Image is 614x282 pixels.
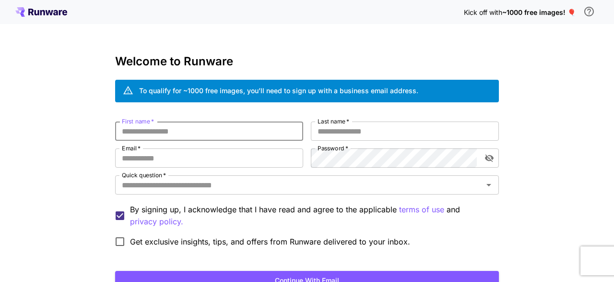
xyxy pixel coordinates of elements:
[139,86,418,96] div: To qualify for ~1000 free images, you’ll need to sign up with a business email address.
[130,216,183,228] button: By signing up, I acknowledge that I have read and agree to the applicable terms of use and
[481,149,498,167] button: toggle password visibility
[399,204,444,216] p: terms of use
[122,171,166,179] label: Quick question
[579,2,599,21] button: In order to qualify for free credit, you need to sign up with a business email address and click ...
[122,117,154,125] label: First name
[122,144,141,152] label: Email
[130,204,491,228] p: By signing up, I acknowledge that I have read and agree to the applicable and
[318,144,348,152] label: Password
[502,8,576,16] span: ~1000 free images! 🎈
[115,55,499,68] h3: Welcome to Runware
[464,8,502,16] span: Kick off with
[482,178,496,192] button: Open
[318,117,349,125] label: Last name
[130,236,410,247] span: Get exclusive insights, tips, and offers from Runware delivered to your inbox.
[130,216,183,228] p: privacy policy.
[399,204,444,216] button: By signing up, I acknowledge that I have read and agree to the applicable and privacy policy.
